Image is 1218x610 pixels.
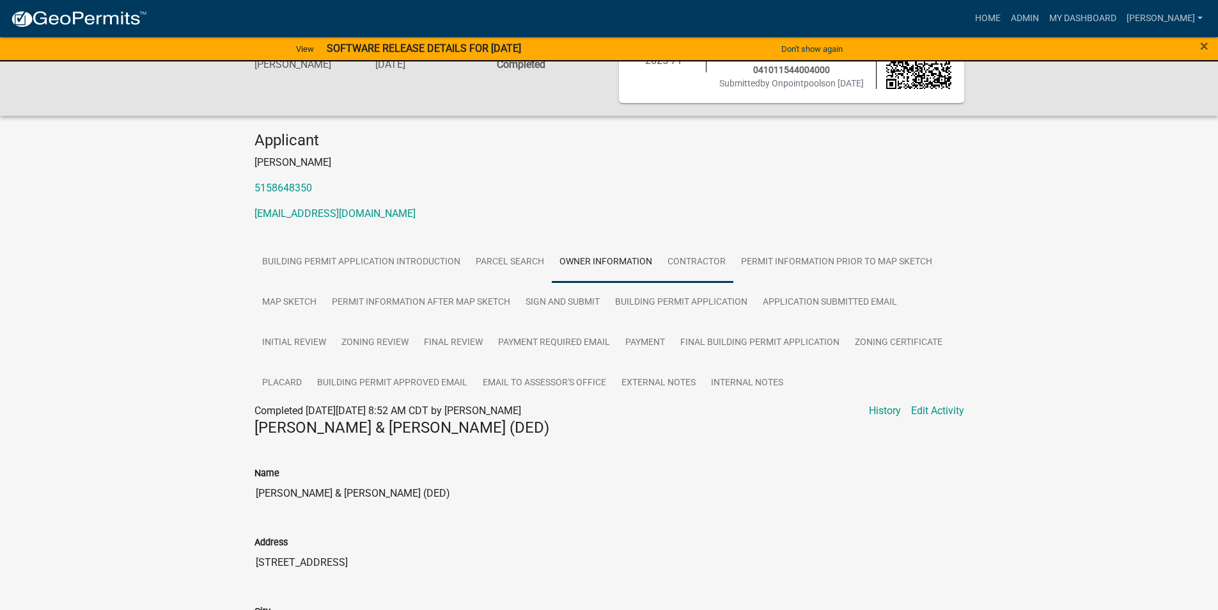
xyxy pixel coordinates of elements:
[375,58,478,70] h6: [DATE]
[309,363,475,404] a: Building Permit Approved Email
[254,207,416,220] a: [EMAIL_ADDRESS][DOMAIN_NAME]
[324,282,518,323] a: Permit Information After Map Sketch
[911,403,964,419] a: Edit Activity
[468,242,552,283] a: Parcel search
[254,538,288,547] label: Address
[254,469,279,478] label: Name
[1200,38,1208,54] button: Close
[755,282,905,323] a: Application Submitted Email
[1200,37,1208,55] span: ×
[1006,6,1044,31] a: Admin
[869,403,901,419] a: History
[254,282,324,323] a: Map Sketch
[1121,6,1208,31] a: [PERSON_NAME]
[552,242,660,283] a: Owner Information
[497,58,545,70] strong: Completed
[518,282,607,323] a: Sign and Submit
[327,42,521,54] strong: SOFTWARE RELEASE DETAILS FOR [DATE]
[416,323,490,364] a: Final Review
[291,38,319,60] a: View
[254,363,309,404] a: Placard
[1044,6,1121,31] a: My Dashboard
[254,242,468,283] a: Building Permit Application Introduction
[719,78,864,88] span: Submitted on [DATE]
[475,363,614,404] a: Email to Assessor's Office
[733,242,940,283] a: Permit Information Prior to Map Sketch
[254,405,521,417] span: Completed [DATE][DATE] 8:52 AM CDT by [PERSON_NAME]
[254,155,964,170] p: [PERSON_NAME]
[254,58,357,70] h6: [PERSON_NAME]
[254,419,964,437] h4: [PERSON_NAME] & [PERSON_NAME] (DED)
[660,242,733,283] a: Contractor
[254,131,964,150] h4: Applicant
[607,282,755,323] a: Building Permit Application
[673,323,847,364] a: Final Building Permit Application
[254,182,312,194] a: 5158648350
[334,323,416,364] a: Zoning Review
[614,363,703,404] a: External Notes
[847,323,950,364] a: Zoning Certificate
[254,323,334,364] a: Initial Review
[618,323,673,364] a: Payment
[970,6,1006,31] a: Home
[760,78,825,88] span: by Onpointpools
[490,323,618,364] a: Payment Required Email
[703,363,791,404] a: Internal Notes
[776,38,848,60] button: Don't show again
